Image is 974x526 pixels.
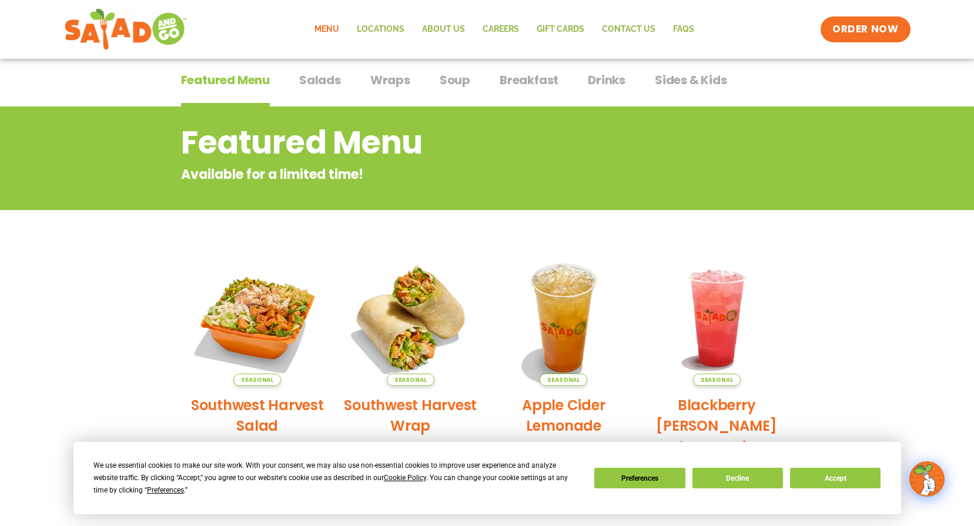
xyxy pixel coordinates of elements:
a: Contact Us [593,16,664,43]
img: new-SAG-logo-768×292 [64,6,188,53]
img: Product photo for Blackberry Bramble Lemonade [649,250,785,386]
h2: Southwest Harvest Wrap [343,395,478,436]
span: Details [423,440,457,455]
span: 280 Cal [517,440,558,455]
span: Seasonal [387,374,434,386]
span: Seasonal [693,374,741,386]
div: Cookie Consent Prompt [73,442,901,514]
span: 800 Cal [364,440,406,455]
span: Salads [299,71,341,89]
a: GIFT CARDS [528,16,593,43]
button: Decline [692,468,783,488]
h2: Blackberry [PERSON_NAME] Lemonade [649,395,785,457]
h2: Southwest Harvest Salad [190,395,326,436]
div: We use essential cookies to make our site work. With your consent, we may also use non-essential ... [93,460,580,497]
span: 340 Cal [211,440,253,455]
span: Sides & Kids [655,71,727,89]
span: Seasonal [540,374,587,386]
h2: Featured Menu [181,119,699,167]
img: wpChatIcon [911,462,943,495]
img: Product photo for Southwest Harvest Wrap [343,250,478,386]
p: Available for a limited time! [181,165,699,184]
a: ORDER NOW [821,16,910,42]
span: Wraps [370,71,410,89]
a: About Us [413,16,474,43]
span: Breakfast [500,71,558,89]
div: Tabbed content [181,67,794,107]
span: Soup [440,71,470,89]
a: Locations [348,16,413,43]
button: Preferences [594,468,685,488]
a: Careers [474,16,528,43]
a: FAQs [664,16,703,43]
span: Details [269,440,304,455]
a: Menu [306,16,348,43]
span: Preferences [147,486,184,494]
h2: Apple Cider Lemonade [496,395,632,436]
span: ORDER NOW [832,22,898,36]
span: Drinks [588,71,625,89]
span: Cookie Policy [384,474,426,482]
nav: Menu [306,16,703,43]
button: Accept [790,468,881,488]
span: Details [575,440,610,455]
img: Product photo for Southwest Harvest Salad [190,250,326,386]
span: Seasonal [233,374,281,386]
span: Featured Menu [181,71,270,89]
img: Product photo for Apple Cider Lemonade [496,250,632,386]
